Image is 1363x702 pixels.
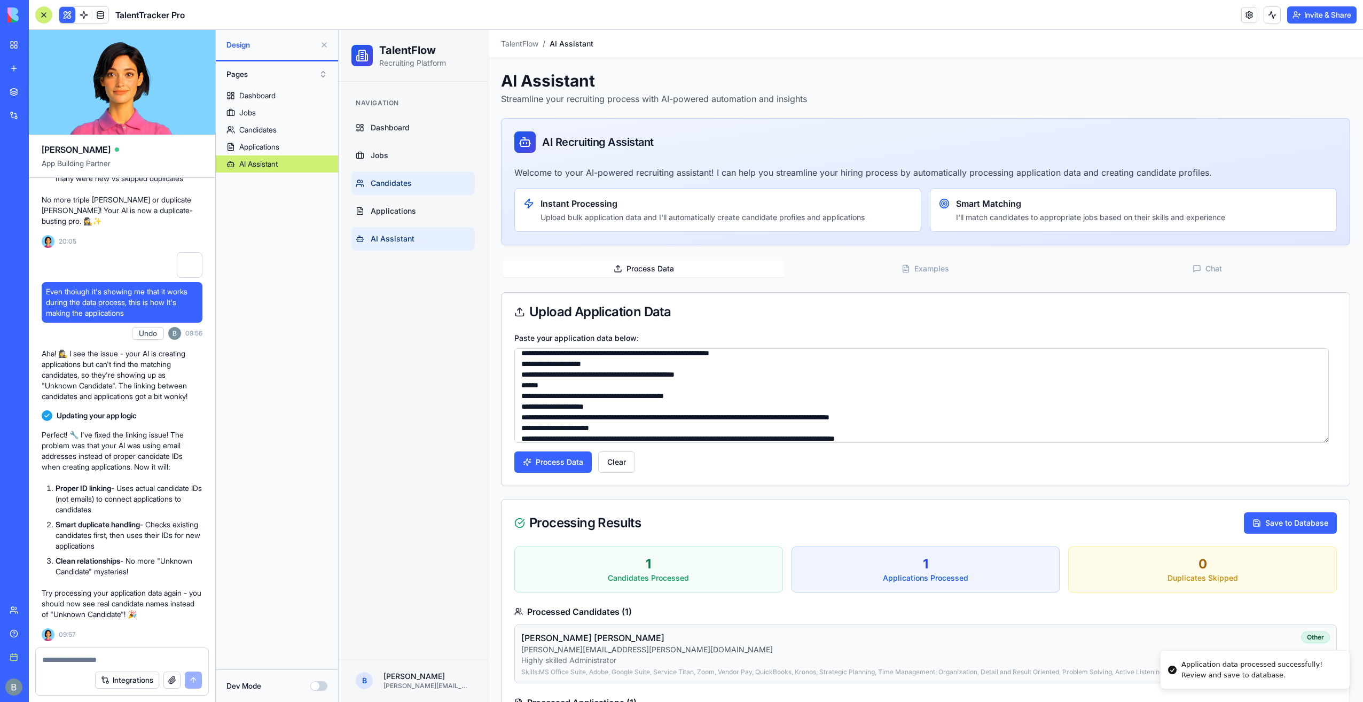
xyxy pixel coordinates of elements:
[57,410,137,421] span: Updating your app logic
[46,286,198,318] span: Even thoiugh it's showing me that it works during the data process, this is how It's making the a...
[115,9,185,21] span: TalentTracker Pro
[183,638,825,646] div: Skills: MS Office Suite, Adobe, Google Suite, Service Titan, Zoom, Vendor Pay, QuickBooks, Kronos...
[42,348,202,402] p: Aha! 🕵️‍♀️ I see the issue - your AI is creating applications but can't find the matching candida...
[176,666,998,679] h4: Processed Applications ( 1 )
[905,482,998,504] button: Save to Database
[239,142,279,152] div: Applications
[183,625,825,636] div: Highly skilled Administrator
[617,182,887,193] p: I'll match candidates to appropriate jobs based on their skills and experience
[216,155,338,173] a: AI Assistant
[13,86,136,110] a: Dashboard
[176,422,253,443] button: Process Data
[45,641,132,652] p: [PERSON_NAME]
[13,169,136,193] a: Applications
[739,543,989,553] div: Duplicates Skipped
[95,672,159,689] button: Integrations
[17,642,34,659] span: B
[176,575,998,588] h4: Processed Candidates ( 1 )
[162,9,200,18] span: TalentFlow
[176,276,998,288] div: Upload Application Data
[164,230,446,247] button: Process Data
[226,40,316,50] span: Design
[32,176,77,186] span: Applications
[728,230,1009,247] button: Chat
[462,543,712,553] div: Applications Processed
[176,102,998,123] div: AI Recruiting Assistant
[176,136,998,150] p: Welcome to your AI-powered recruiting assistant! I can help you streamline your hiring process by...
[56,483,202,515] li: - Uses actual candidate IDs (not emails) to connect applications to candidates
[32,92,71,103] span: Dashboard
[185,329,202,338] span: 09:56
[183,614,825,625] div: [PERSON_NAME][EMAIL_ADDRESS][PERSON_NAME][DOMAIN_NAME]
[239,90,276,101] div: Dashboard
[1287,6,1357,24] button: Invite & Share
[176,303,300,313] label: Paste your application data below:
[42,194,202,227] p: No more triple [PERSON_NAME] or duplicate [PERSON_NAME]! Your AI is now a duplicate-busting pro. ...
[56,483,111,493] strong: Proper ID linking
[260,422,296,443] button: Clear
[617,167,887,180] h4: Smart Matching
[42,143,111,156] span: [PERSON_NAME]
[45,652,132,660] p: [PERSON_NAME][EMAIL_ADDRESS][DOMAIN_NAME]
[216,138,338,155] a: Applications
[202,182,526,193] p: Upload bulk application data and I'll automatically create candidate profiles and applications
[56,519,202,551] li: - Checks existing candidates first, then uses their IDs for new applications
[162,63,1012,75] p: Streamline your recruiting process with AI-powered automation and insights
[13,197,136,221] a: AI Assistant
[843,629,1002,650] div: Application data processed successfully! Review and save to database.
[132,327,164,340] button: Undo
[41,28,107,38] p: Recruiting Platform
[185,526,435,543] div: 1
[176,487,302,500] div: Processing Results
[739,526,989,543] div: 0
[42,588,202,620] p: Try processing your application data again - you should now see real candidate names instead of "...
[162,41,1012,60] h1: AI Assistant
[59,630,75,639] span: 09:57
[42,158,202,177] span: App Building Partner
[216,87,338,104] a: Dashboard
[13,65,136,82] div: Navigation
[446,230,727,247] button: Examples
[216,104,338,121] a: Jobs
[42,430,202,472] p: Perfect! 🔧 I've fixed the linking issue! The problem was that your AI was using email addresses i...
[183,602,825,614] div: [PERSON_NAME] [PERSON_NAME]
[42,628,54,641] img: Ella_00000_wcx2te.png
[239,124,277,135] div: Candidates
[216,121,338,138] a: Candidates
[32,148,73,159] span: Candidates
[56,556,202,577] li: - No more "Unknown Candidate" mysteries!
[962,602,991,613] div: Other
[59,237,76,246] span: 20:05
[202,167,526,180] h4: Instant Processing
[239,107,256,118] div: Jobs
[32,204,76,214] span: AI Assistant
[56,520,140,529] strong: Smart duplicate handling
[211,9,255,18] span: AI Assistant
[226,681,261,691] label: Dev Mode
[221,66,333,83] button: Pages
[5,678,22,696] img: ACg8ocIug40qN1SCXJiinWdltW7QsPxROn8ZAVDlgOtPD8eQfXIZmw=s96-c
[7,7,74,22] img: logo
[204,9,207,18] span: /
[13,142,136,165] a: Candidates
[9,638,140,664] button: B[PERSON_NAME][PERSON_NAME][EMAIL_ADDRESS][DOMAIN_NAME]
[13,114,136,137] a: Jobs
[41,13,107,28] h1: TalentFlow
[56,556,120,565] strong: Clean relationships
[42,235,54,248] img: Ella_00000_wcx2te.png
[32,120,50,131] span: Jobs
[168,327,181,340] img: ACg8ocIug40qN1SCXJiinWdltW7QsPxROn8ZAVDlgOtPD8eQfXIZmw=s96-c
[185,543,435,553] div: Candidates Processed
[462,526,712,543] div: 1
[239,159,278,169] div: AI Assistant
